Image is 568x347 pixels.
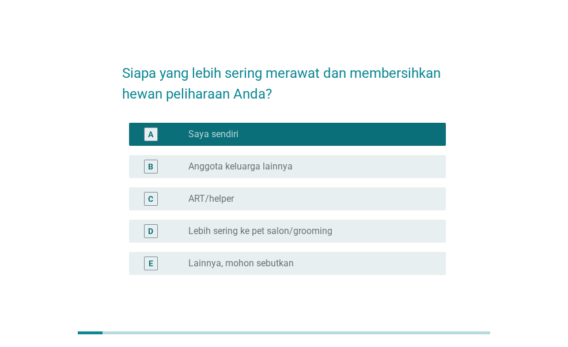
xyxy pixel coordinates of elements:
[188,258,294,269] label: Lainnya, mohon sebutkan
[148,128,153,140] div: A
[148,193,153,205] div: C
[188,193,234,205] label: ART/helper
[188,129,238,140] label: Saya sendiri
[122,51,445,104] h2: Siapa yang lebih sering merawat dan membersihkan hewan peliharaan Anda?
[148,225,153,237] div: D
[148,160,153,172] div: B
[188,161,293,172] label: Anggota keluarga lainnya
[149,257,153,269] div: E
[188,225,332,237] label: Lebih sering ke pet salon/grooming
